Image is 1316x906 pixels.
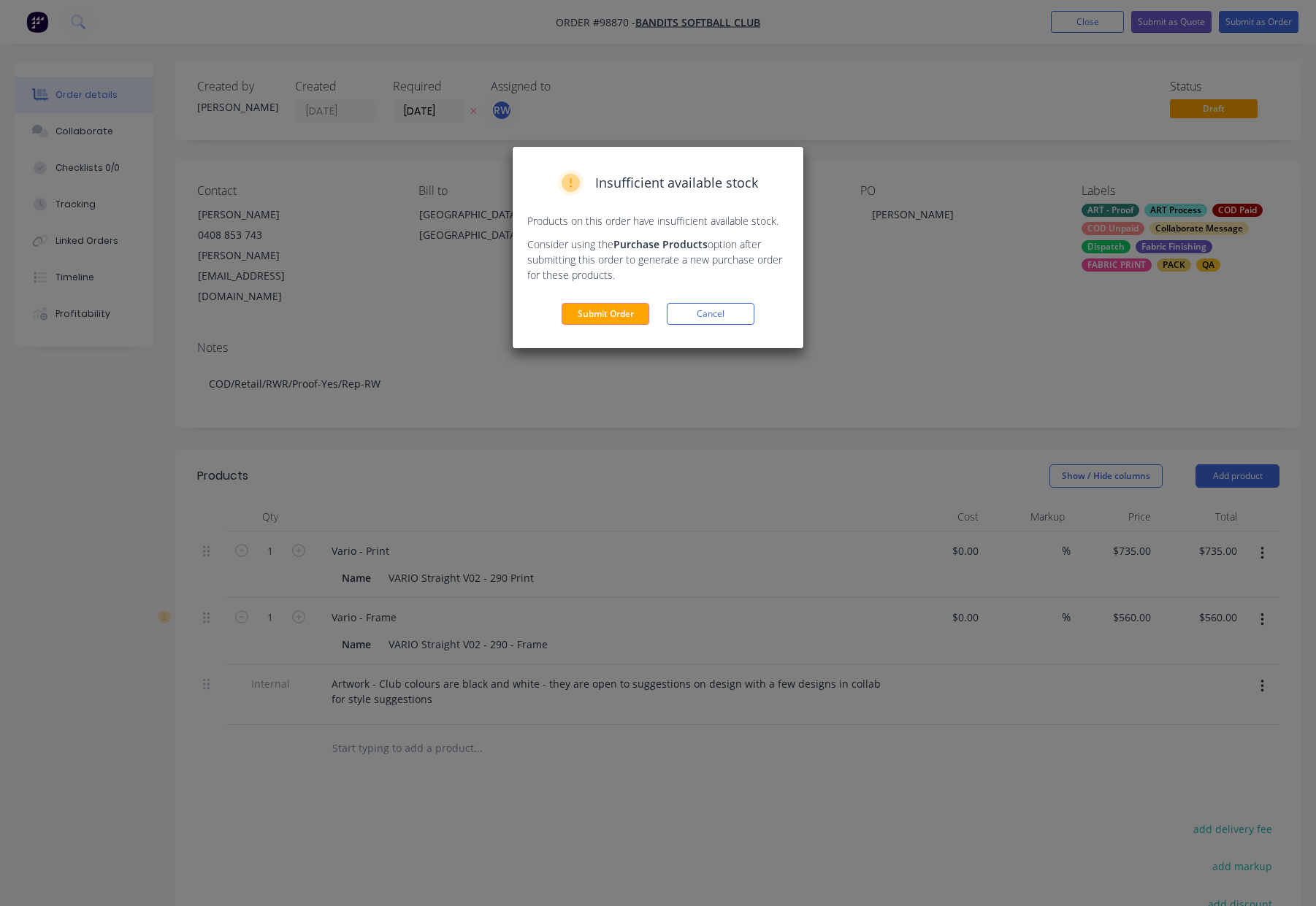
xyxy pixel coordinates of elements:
p: Products on this order have insufficient available stock. [527,213,789,229]
span: Insufficient available stock [595,173,758,193]
button: Submit Order [562,303,649,325]
button: Cancel [667,303,754,325]
strong: Purchase Products [613,237,708,251]
p: Consider using the option after submitting this order to generate a new purchase order for these ... [527,237,789,283]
